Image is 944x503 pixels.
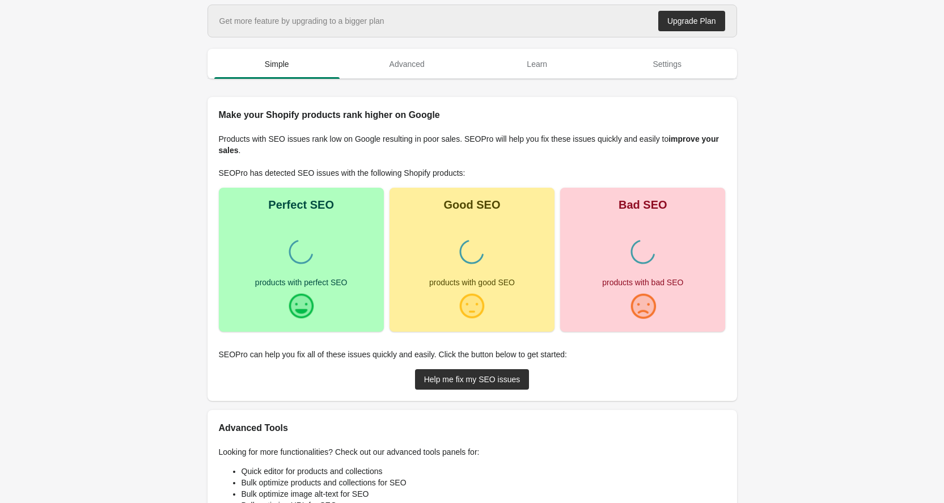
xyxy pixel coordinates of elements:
[472,49,603,79] button: Learn
[602,49,733,79] button: Settings
[219,167,726,179] p: SEOPro has detected SEO issues with the following Shopify products:
[429,278,515,286] div: products with good SEO
[475,54,600,74] span: Learn
[219,108,726,122] h2: Make your Shopify products rank higher on Google
[424,375,520,384] div: Help me fix my SEO issues
[212,49,342,79] button: Simple
[255,278,348,286] div: products with perfect SEO
[219,133,726,156] p: Products with SEO issues rank low on Google resulting in poor sales. SEOPro will help you fix the...
[219,15,384,27] div: Get more feature by upgrading to a bigger plan
[242,477,726,488] li: Bulk optimize products and collections for SEO
[344,54,470,74] span: Advanced
[342,49,472,79] button: Advanced
[443,199,500,210] div: Good SEO
[604,54,730,74] span: Settings
[667,16,716,26] div: Upgrade Plan
[242,488,726,500] li: Bulk optimize image alt-text for SEO
[415,369,530,390] a: Help me fix my SEO issues
[602,278,683,286] div: products with bad SEO
[658,11,725,31] a: Upgrade Plan
[219,134,719,155] b: improve your sales
[219,349,726,360] p: SEOPro can help you fix all of these issues quickly and easily. Click the button below to get sta...
[219,421,726,435] h2: Advanced Tools
[619,199,667,210] div: Bad SEO
[242,466,726,477] li: Quick editor for products and collections
[268,199,334,210] div: Perfect SEO
[214,54,340,74] span: Simple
